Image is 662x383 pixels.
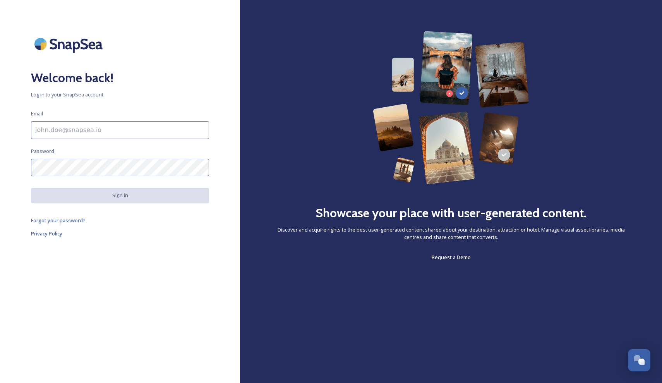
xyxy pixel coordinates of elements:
[432,254,471,261] span: Request a Demo
[31,148,54,155] span: Password
[373,31,529,184] img: 63b42ca75bacad526042e722_Group%20154-p-800.png
[628,349,650,371] button: Open Chat
[31,91,209,98] span: Log in to your SnapSea account
[31,121,209,139] input: john.doe@snapsea.io
[31,230,62,237] span: Privacy Policy
[31,229,209,238] a: Privacy Policy
[31,217,86,224] span: Forgot your password?
[31,69,209,87] h2: Welcome back!
[31,216,209,225] a: Forgot your password?
[316,204,587,222] h2: Showcase your place with user-generated content.
[31,188,209,203] button: Sign in
[31,110,43,117] span: Email
[31,31,108,57] img: SnapSea Logo
[271,226,631,241] span: Discover and acquire rights to the best user-generated content shared about your destination, att...
[432,252,471,262] a: Request a Demo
